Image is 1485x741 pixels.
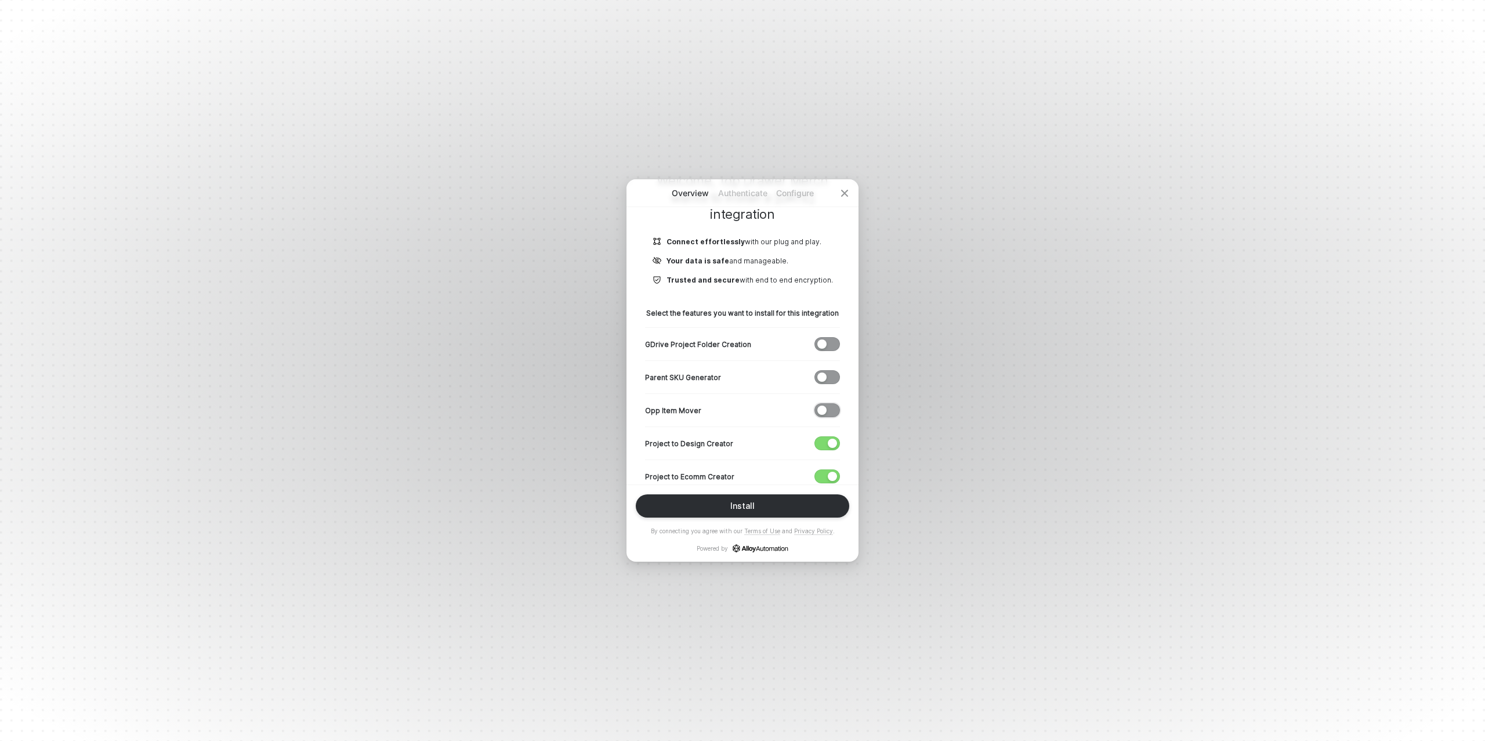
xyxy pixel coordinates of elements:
[667,256,788,266] p: and manageable.
[716,187,769,199] p: Authenticate
[636,494,849,518] button: Install
[769,187,821,199] p: Configure
[653,237,662,247] img: icon
[667,275,833,285] p: with end to end encryption.
[730,501,755,511] div: Install
[667,237,821,247] p: with our plug and play.
[645,439,733,449] p: Project to Design Creator
[645,373,721,382] p: Parent SKU Generator
[667,276,740,284] b: Trusted and secure
[645,406,701,415] p: Opp Item Mover
[667,256,729,265] b: Your data is safe
[697,544,788,552] p: Powered by
[744,527,780,535] a: Terms of Use
[664,187,716,199] p: Overview
[667,237,745,246] b: Connect effortlessly
[794,527,833,535] a: Privacy Policy
[645,308,840,318] p: Select the features you want to install for this integration
[645,472,734,482] p: Project to Ecomm Creator
[840,189,849,198] span: icon-close
[733,544,788,552] a: icon-success
[653,256,662,266] img: icon
[653,275,662,285] img: icon
[651,527,835,535] p: By connecting you agree with our and .
[645,339,751,349] p: GDrive Project Folder Creation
